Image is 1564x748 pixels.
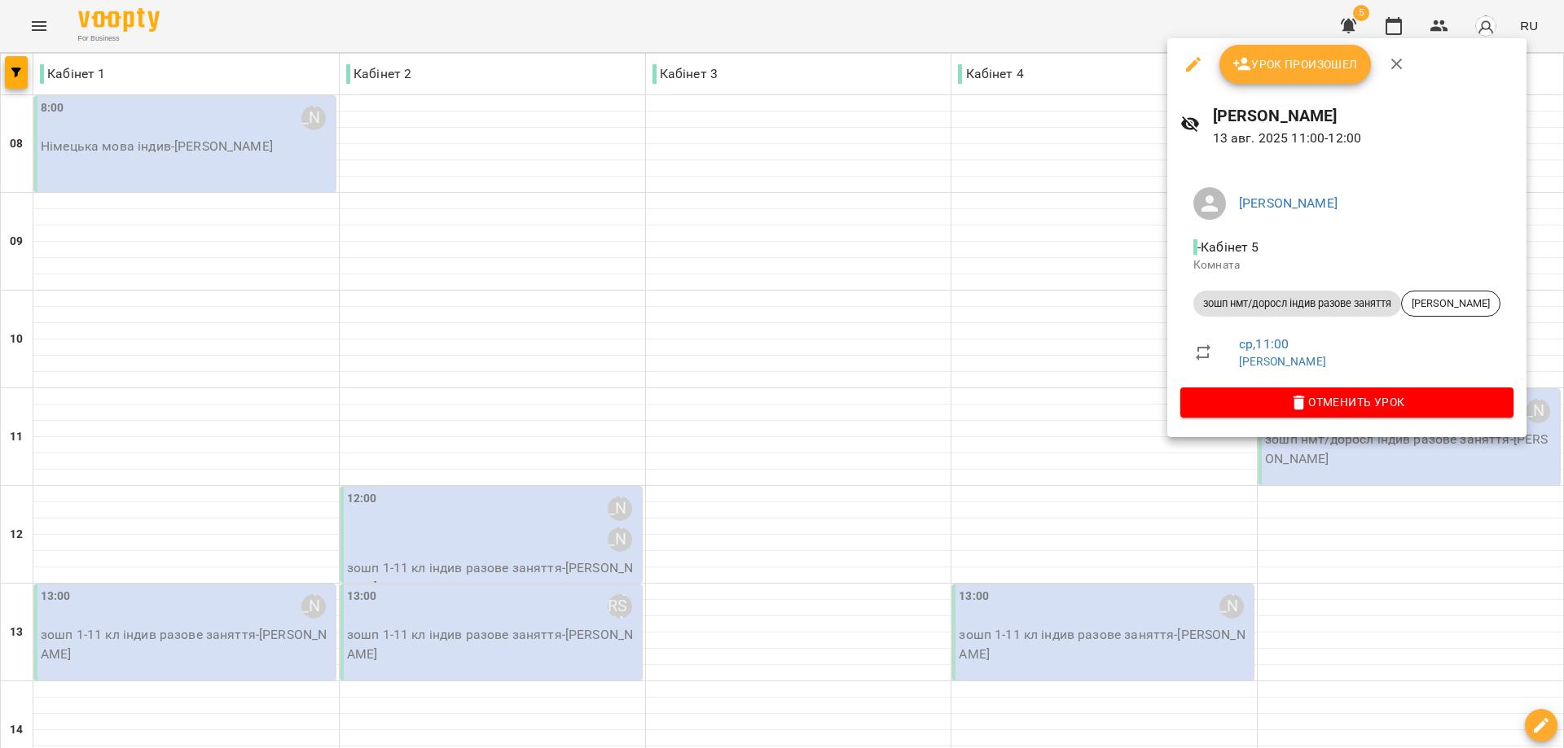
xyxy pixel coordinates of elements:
[1219,45,1371,84] button: Урок произошел
[1193,392,1500,412] span: Отменить Урок
[1193,296,1401,311] span: зошп нмт/доросл індив разове заняття
[1402,296,1500,311] span: [PERSON_NAME]
[1239,195,1338,211] a: [PERSON_NAME]
[1180,387,1513,417] button: Отменить Урок
[1401,291,1500,317] div: [PERSON_NAME]
[1239,355,1326,368] a: [PERSON_NAME]
[1239,336,1289,352] a: ср , 11:00
[1213,103,1513,129] h6: [PERSON_NAME]
[1193,239,1263,255] span: - Кабінет 5
[1213,129,1513,148] p: 13 авг. 2025 11:00 - 12:00
[1232,55,1358,74] span: Урок произошел
[1193,257,1500,273] p: Комната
